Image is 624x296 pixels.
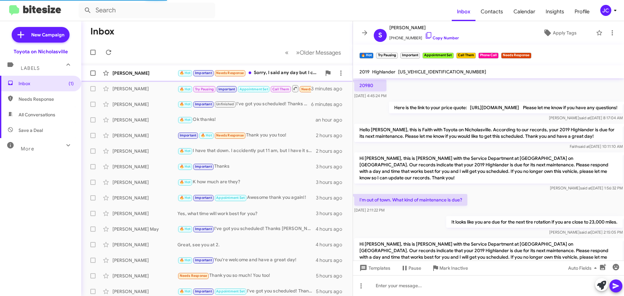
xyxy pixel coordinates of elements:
h1: Inbox [90,26,114,37]
button: JC [595,5,617,16]
input: Search [79,3,215,18]
span: Appointment Set [216,289,245,293]
span: » [296,48,300,57]
div: 6 minutes ago [311,101,347,108]
small: Important [400,53,420,58]
div: Thank you so much! You too! [177,272,316,279]
span: Templates [358,262,390,274]
small: Phone Call [478,53,499,58]
span: 🔥 Hot [201,133,212,137]
span: Appointment Set [240,87,268,91]
div: an hour ago [316,117,347,123]
a: New Campaign [12,27,70,43]
div: I have that down. I accidently put 11 am, but I have it switched now. [177,147,316,155]
span: More [21,146,34,152]
span: Needs Response [216,71,244,75]
span: 🔥 Hot [180,71,191,75]
span: Calendar [508,2,540,21]
span: said at [580,186,591,190]
p: Here is the link to your price quote: [URL][DOMAIN_NAME] Please let me know if you have any quest... [389,102,623,113]
span: Important [195,227,212,231]
span: Important [195,71,212,75]
span: Important [195,289,212,293]
div: [PERSON_NAME] [112,101,177,108]
div: 3 hours ago [316,163,347,170]
p: 20980 [354,80,386,91]
span: S [378,30,382,41]
div: I've got you scheduled! Thanks Marquise, have a great day! [177,100,311,108]
small: Try Pausing [376,53,397,58]
a: Insights [540,2,569,21]
span: 🔥 Hot [180,180,191,184]
div: [PERSON_NAME] [112,163,177,170]
div: [PERSON_NAME] [112,257,177,264]
span: Important [195,196,212,200]
span: 2019 [359,69,370,75]
p: I'm out of town. What kind of maintenance is due? [354,194,467,206]
button: Mark Inactive [426,262,473,274]
span: Important [218,87,235,91]
div: [PERSON_NAME] [112,70,177,76]
div: Ok thanks! [177,116,316,123]
span: 🔥 Hot [180,258,191,262]
div: [PERSON_NAME] [112,148,177,154]
div: [PERSON_NAME] [112,117,177,123]
div: 2 hours ago [316,148,347,154]
span: Needs Response [180,274,207,278]
span: [DATE] 2:11:22 PM [354,208,384,212]
small: Appointment Set [422,53,453,58]
div: Great, see you at 2. [177,241,316,248]
span: [PERSON_NAME] [DATE] 2:15:05 PM [549,230,623,235]
span: said at [578,144,590,149]
div: Awesome thank you again!! [177,194,316,201]
span: Highlander [372,69,396,75]
span: Older Messages [300,49,341,56]
div: 4 hours ago [316,257,347,264]
div: [PERSON_NAME] [112,195,177,201]
span: Save a Deal [19,127,43,134]
span: 🔥 Hot [180,196,191,200]
span: Faith [DATE] 10:11:10 AM [570,144,623,149]
div: 3 hours ago [316,210,347,217]
div: 3 hours ago [316,195,347,201]
button: Next [292,46,345,59]
div: [PERSON_NAME] [112,85,177,92]
span: Call Them [272,87,289,91]
div: 5 hours ago [316,273,347,279]
span: 🔥 Hot [180,164,191,169]
small: Call Them [456,53,476,58]
div: [PERSON_NAME] [112,288,177,295]
span: said at [579,115,591,120]
div: JC [600,5,611,16]
p: It looks like you are due for the next tire rotation if you are close to 23,000 miles. [446,216,623,228]
a: Contacts [475,2,508,21]
span: Auto Fields [568,262,599,274]
div: Yes, what time will work best for you? [177,210,316,217]
span: 🔥 Hot [180,87,191,91]
span: 🔥 Hot [180,149,191,153]
a: Inbox [452,2,475,21]
span: (1) [69,80,74,87]
span: [DATE] 4:45:24 PM [354,93,386,98]
span: Important [195,258,212,262]
span: [PHONE_NUMBER] [389,32,459,41]
p: Hi [PERSON_NAME], this is [PERSON_NAME] with the Service Department at [GEOGRAPHIC_DATA] on [GEOG... [354,152,623,184]
span: Needs Response [301,87,329,91]
button: Pause [396,262,426,274]
span: Important [195,164,212,169]
span: Inbox [19,80,74,87]
button: Templates [353,262,396,274]
span: [US_VEHICLE_IDENTIFICATION_NUMBER] [398,69,486,75]
p: Hello [PERSON_NAME], this is Faith with Toyota on Nicholasville. According to our records, your 2... [354,124,623,142]
div: 4 hours ago [316,226,347,232]
div: [PERSON_NAME] [112,179,177,186]
span: Try Pausing [195,87,214,91]
span: 🔥 Hot [180,227,191,231]
div: [PERSON_NAME] May [112,226,177,232]
a: Profile [569,2,595,21]
div: [PERSON_NAME] [112,241,177,248]
span: [PERSON_NAME] [389,24,459,32]
div: 2 hours ago [316,132,347,139]
span: All Conversations [19,111,55,118]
